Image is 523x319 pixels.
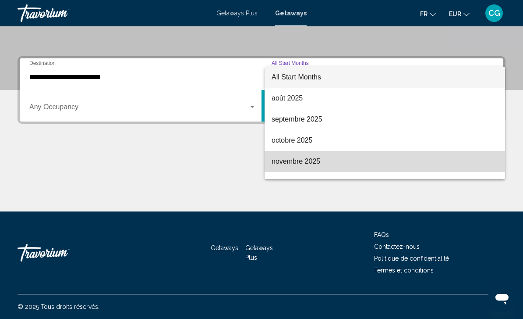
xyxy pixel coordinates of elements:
span: octobre 2025 [272,130,498,151]
span: All Start Months [272,73,321,81]
span: août 2025 [272,88,498,109]
span: novembre 2025 [272,151,498,172]
span: décembre 2025 [272,172,498,193]
iframe: Bouton de lancement de la fenêtre de messagerie [488,284,516,312]
span: septembre 2025 [272,109,498,130]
